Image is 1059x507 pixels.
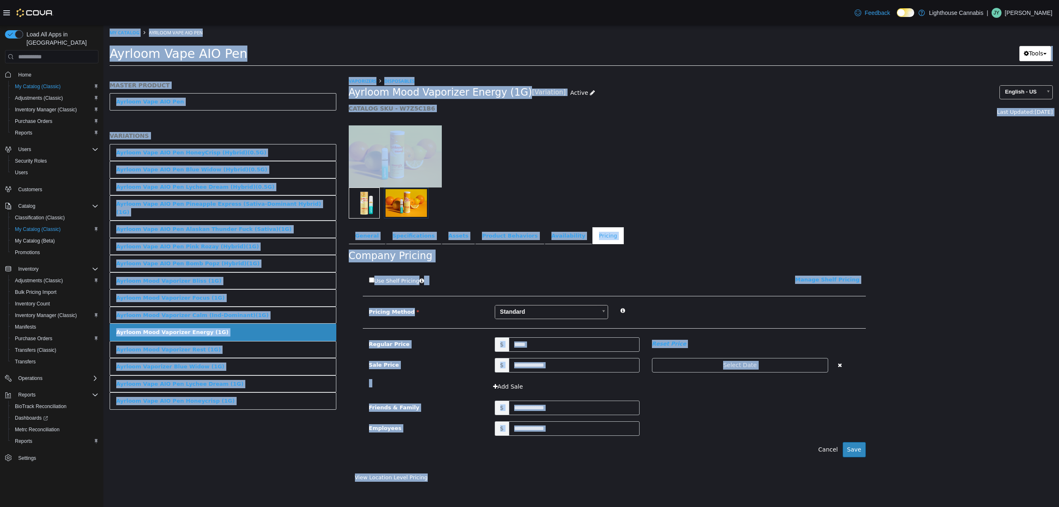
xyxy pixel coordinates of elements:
span: Dashboards [12,413,98,423]
button: Adjustments (Classic) [8,275,102,286]
span: Home [15,69,98,79]
span: Dashboards [15,415,48,421]
a: Standard [391,280,505,294]
div: Ayrloom Vape AIO Pen Blue Widow (Hybrid)(0.5G) [13,140,164,149]
span: My Catalog (Classic) [15,83,61,90]
input: Dark Mode [897,8,914,17]
a: BioTrack Reconciliation [12,401,70,411]
div: Ayrloom Vape AIO Pen Pineapple Express (Sativa-Dominant Hybrid)(1G) [13,175,226,191]
span: My Catalog (Beta) [15,238,55,244]
a: Security Roles [12,156,50,166]
button: Catalog [15,201,38,211]
span: Reports [12,128,98,138]
p: | [987,8,988,18]
span: My Catalog (Classic) [15,226,61,233]
img: 150 [245,100,338,162]
span: $ [391,396,405,411]
input: Use Shelf Pricing [266,252,271,257]
span: Settings [15,453,98,463]
button: Classification (Classic) [8,212,102,223]
button: Security Roles [8,155,102,167]
a: Manage Shelf Pricing [692,251,756,257]
button: Inventory Count [8,298,102,310]
h5: MASTER PRODUCT [6,56,233,64]
button: Purchase Orders [8,333,102,344]
button: Bulk Pricing Import [8,286,102,298]
a: Promotions [12,247,43,257]
button: My Catalog (Classic) [8,81,102,92]
span: Purchase Orders [12,116,98,126]
a: Disposables [281,53,311,59]
span: Transfers (Classic) [15,347,56,353]
a: Bulk Pricing Import [12,287,60,297]
span: Regular Price [266,316,306,322]
span: Feedback [865,9,890,17]
a: My Catalog [6,4,36,10]
button: My Catalog (Classic) [8,223,102,235]
span: Ayrloom Vape AIO Pen [6,21,144,36]
a: Ayrloom Vape AIO Pen [6,68,233,85]
div: Ayrloom Vape AIO Pen Pink Rozay (Hybrid)(1G) [13,217,156,226]
a: Assets [338,202,371,219]
div: Ayrloom Mood Vaporizer Calm (Ind-Dominant)(1G) [13,286,165,294]
a: Specifications [283,202,338,219]
span: Bulk Pricing Import [15,289,57,296]
a: Vaporizers [245,53,273,59]
a: Dashboards [8,412,102,424]
button: Select Date [549,333,725,347]
span: Catalog [18,203,35,209]
button: Transfers [8,356,102,368]
span: Classification (Classic) [15,214,65,221]
span: [DATE] [931,84,949,90]
a: Transfers [12,357,39,367]
button: My Catalog (Beta) [8,235,102,247]
button: Reports [8,127,102,139]
span: My Catalog (Classic) [12,224,98,234]
button: Home [2,68,102,80]
a: Availability [441,202,489,219]
div: Ayrloom Vape AIO Pen HoneyCrisp (Hybrid)(0.5G) [13,123,163,132]
button: Metrc Reconciliation [8,424,102,435]
button: Promotions [8,247,102,258]
span: Adjustments (Classic) [15,277,63,284]
div: Ayrloom Vaporizer Blue Widow (1G) [13,337,121,346]
button: Save [739,417,762,432]
button: Reports [15,390,39,400]
a: Dashboards [12,413,51,423]
span: Users [15,169,28,176]
span: English - US [896,60,938,73]
span: Standard [392,280,494,293]
span: Transfers [12,357,98,367]
span: Bulk Pricing Import [12,287,98,297]
span: Inventory Manager (Classic) [15,106,77,113]
span: Inventory [18,266,38,272]
a: Adjustments (Classic) [12,93,66,103]
span: Security Roles [12,156,98,166]
nav: Complex example [5,65,98,485]
a: Transfers (Classic) [12,345,60,355]
span: Last Updated: [894,84,931,90]
span: BioTrack Reconciliation [15,403,67,410]
span: Catalog [15,201,98,211]
a: Pricing [489,202,520,219]
button: Users [2,144,102,155]
div: Ayrloom Mood Vaporizer Energy (1G) [13,303,125,311]
span: Classification (Classic) [12,213,98,223]
div: Ayrloom Mood Vaporizer Focus (1G) [13,269,121,277]
div: Ayrloom Vape AIO Pen Alaskan Thunder Fuck (Sativa)(1G) [13,200,188,208]
span: Ayrloom Vape AIO Pen [46,4,99,10]
a: Purchase Orders [12,334,56,344]
span: My Catalog (Classic) [12,82,98,91]
span: Inventory Manager (Classic) [12,105,98,115]
span: Manifests [15,324,36,330]
span: Transfers [15,358,36,365]
button: Purchase Orders [8,115,102,127]
span: Reports [15,438,32,445]
span: Promotions [12,247,98,257]
a: Product Behaviors [372,202,441,219]
span: Load All Apps in [GEOGRAPHIC_DATA] [23,30,98,47]
span: Use Shelf Pricing [271,252,316,259]
button: Inventory [2,263,102,275]
div: Ayrloom Vape AIO Pen Lychee Dream (1G) [13,355,140,363]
